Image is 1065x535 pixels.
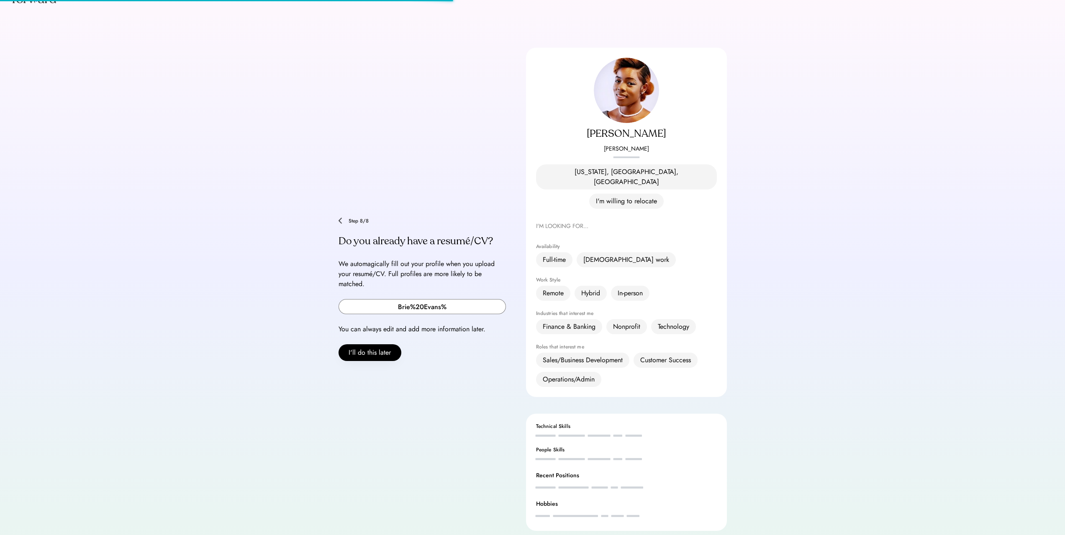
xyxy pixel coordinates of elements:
[543,255,566,265] div: Full-time
[339,259,506,289] div: We automagically fill out your profile when you upload your resumé/CV. Full profiles are more lik...
[658,322,689,332] div: Technology
[536,454,642,464] div: Neque molestie lacinia sit morbi
[543,288,564,298] div: Remote
[581,288,600,298] div: Hybrid
[543,374,595,384] div: Operations/Admin
[536,424,717,429] div: Technical Skills
[339,324,506,334] div: You can always edit and add more information later.
[536,311,717,316] div: Industries that interest me
[349,218,506,223] div: Step 8/8
[594,58,659,123] img: https%3A%2F%2F9c4076a67d41be3ea2c0407e1814dbd4.cdn.bubble.io%2Ff1756491591498x604112601462527700%...
[339,344,401,361] button: I'll do this later
[536,145,717,153] div: [PERSON_NAME]
[536,447,717,452] div: People Skills
[339,218,342,224] img: chevron-left.png
[640,355,691,365] div: Customer Success
[536,499,717,509] div: Hobbies
[536,153,717,161] div: pronouns
[543,322,595,332] div: Finance & Banking
[543,167,710,187] div: [US_STATE], [GEOGRAPHIC_DATA], [GEOGRAPHIC_DATA]
[536,471,717,481] div: Recent Positions
[583,255,669,265] div: [DEMOGRAPHIC_DATA] work
[536,430,642,440] div: Neque molestie lacinia sit morbi
[543,355,623,365] div: Sales/Business Development
[536,221,717,231] div: I'M LOOKING FOR...
[596,196,657,206] div: I'm willing to relocate
[618,288,643,298] div: In-person
[536,244,717,249] div: Availability
[536,344,717,349] div: Roles that interest me
[536,127,717,141] div: [PERSON_NAME]
[339,235,506,248] div: Do you already have a resumé/CV?
[536,511,639,521] div: Eget [PERSON_NAME] in sed nisi
[536,482,643,492] div: Neque fermentum nunc in integer
[536,277,717,282] div: Work Style
[613,322,640,332] div: Nonprofit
